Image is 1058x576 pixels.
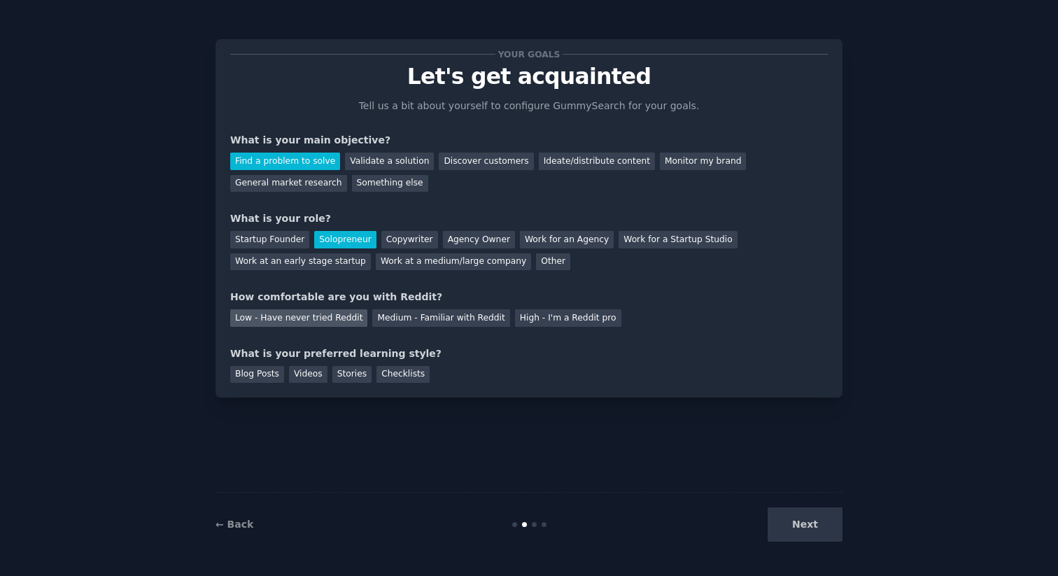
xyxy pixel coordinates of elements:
[376,366,430,384] div: Checklists
[495,47,563,62] span: Your goals
[619,231,737,248] div: Work for a Startup Studio
[230,64,828,89] p: Let's get acquainted
[216,519,253,530] a: ← Back
[520,231,614,248] div: Work for an Agency
[230,253,371,271] div: Work at an early stage startup
[372,309,509,327] div: Medium - Familiar with Reddit
[660,153,746,170] div: Monitor my brand
[443,231,515,248] div: Agency Owner
[230,346,828,361] div: What is your preferred learning style?
[230,231,309,248] div: Startup Founder
[314,231,376,248] div: Solopreneur
[230,175,347,192] div: General market research
[536,253,570,271] div: Other
[439,153,533,170] div: Discover customers
[230,133,828,148] div: What is your main objective?
[381,231,438,248] div: Copywriter
[376,253,531,271] div: Work at a medium/large company
[539,153,655,170] div: Ideate/distribute content
[230,366,284,384] div: Blog Posts
[230,153,340,170] div: Find a problem to solve
[345,153,434,170] div: Validate a solution
[289,366,327,384] div: Videos
[230,309,367,327] div: Low - Have never tried Reddit
[230,290,828,304] div: How comfortable are you with Reddit?
[332,366,372,384] div: Stories
[352,175,428,192] div: Something else
[515,309,621,327] div: High - I'm a Reddit pro
[230,211,828,226] div: What is your role?
[353,99,705,113] p: Tell us a bit about yourself to configure GummySearch for your goals.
